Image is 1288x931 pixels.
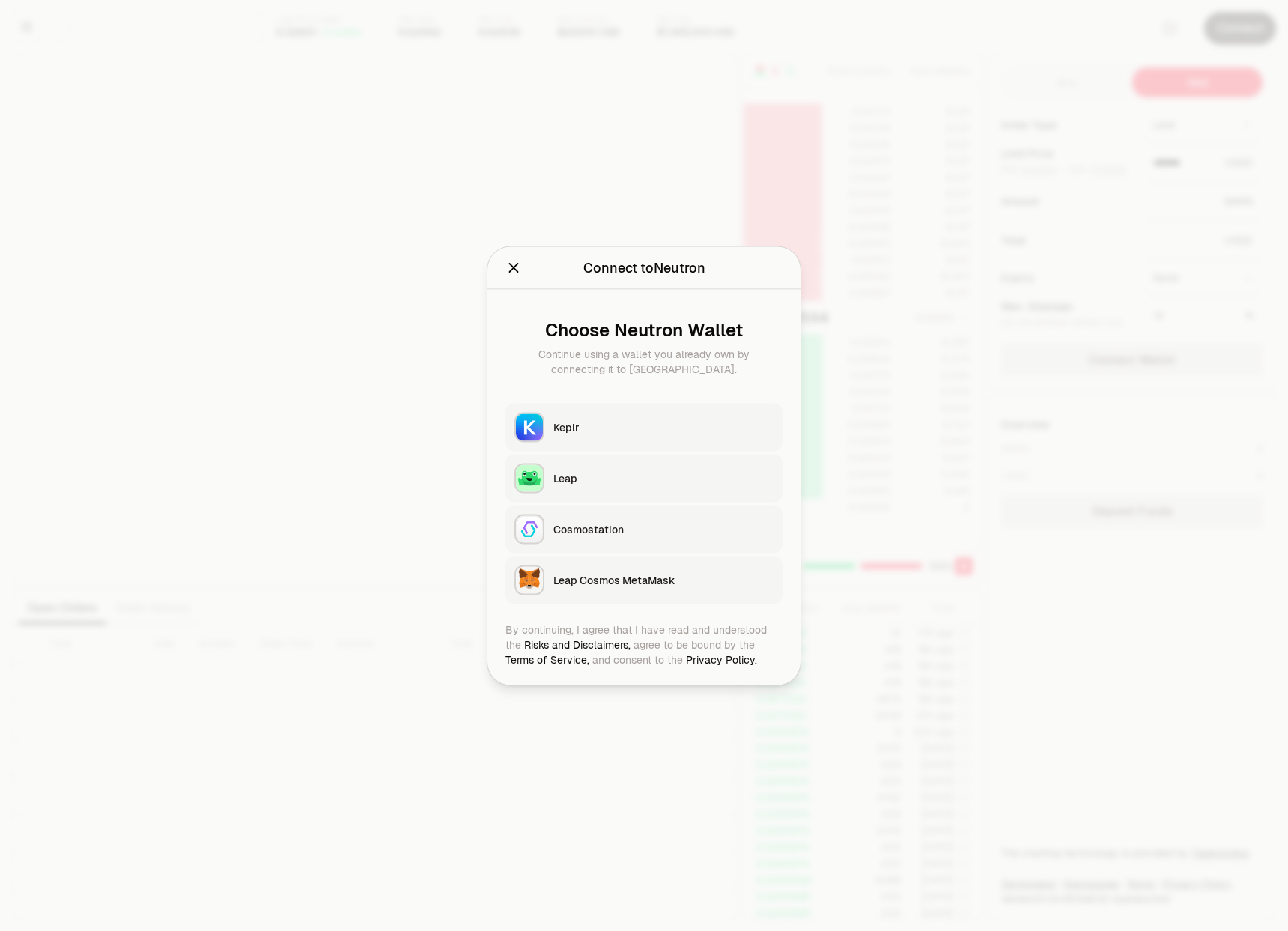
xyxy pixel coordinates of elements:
[516,515,543,542] img: Cosmostation
[505,505,783,553] button: CosmostationCosmostation
[517,346,771,376] div: Continue using a wallet you already own by connecting it to [GEOGRAPHIC_DATA].
[505,556,783,604] button: Leap Cosmos MetaMaskLeap Cosmos MetaMask
[516,566,543,593] img: Leap Cosmos MetaMask
[505,652,589,666] a: Terms of Service,
[553,470,774,485] div: Leap
[505,454,783,502] button: LeapLeap
[517,319,771,340] div: Choose Neutron Wallet
[505,403,783,451] button: KeplrKeplr
[583,257,705,278] div: Connect to Neutron
[686,652,757,666] a: Privacy Policy.
[516,413,543,440] img: Keplr
[516,464,543,491] img: Leap
[505,257,522,278] button: Close
[553,419,774,434] div: Keplr
[505,622,783,667] div: By continuing, I agree that I have read and understood the agree to be bound by the and consent t...
[524,637,631,651] a: Risks and Disclaimers,
[553,521,774,536] div: Cosmostation
[553,572,774,587] div: Leap Cosmos MetaMask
